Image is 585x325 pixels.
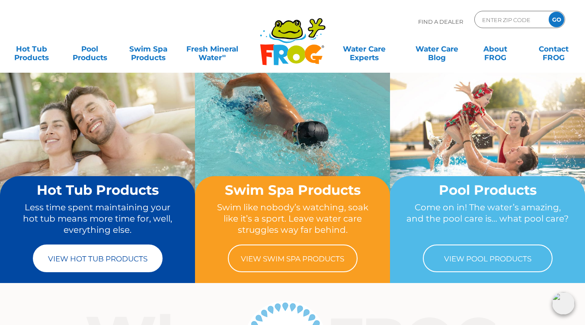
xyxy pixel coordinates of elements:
[406,202,569,236] p: Come on in! The water’s amazing, and the pool care is… what pool care?
[9,40,54,58] a: Hot TubProducts
[423,245,553,272] a: View Pool Products
[184,40,240,58] a: Fresh MineralWater∞
[406,183,569,197] h2: Pool Products
[33,245,163,272] a: View Hot Tub Products
[552,292,575,315] img: openIcon
[16,183,179,197] h2: Hot Tub Products
[418,11,463,32] p: Find A Dealer
[67,40,112,58] a: PoolProducts
[549,12,564,27] input: GO
[481,13,540,26] input: Zip Code Form
[16,202,179,236] p: Less time spent maintaining your hot tub means more time for, well, everything else.
[531,40,576,58] a: ContactFROG
[228,245,358,272] a: View Swim Spa Products
[390,72,585,218] img: home-banner-pool-short
[414,40,460,58] a: Water CareBlog
[195,72,390,218] img: home-banner-swim-spa-short
[211,183,374,197] h2: Swim Spa Products
[222,52,226,59] sup: ∞
[125,40,171,58] a: Swim SpaProducts
[211,202,374,236] p: Swim like nobody’s watching, soak like it’s a sport. Leave water care struggles way far behind.
[327,40,401,58] a: Water CareExperts
[473,40,518,58] a: AboutFROG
